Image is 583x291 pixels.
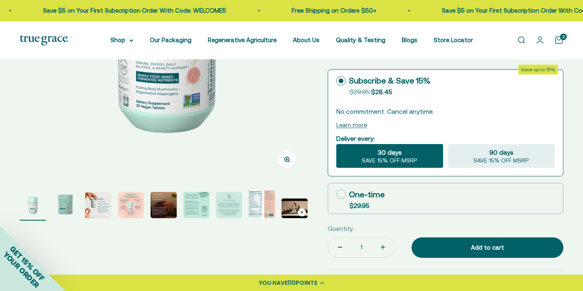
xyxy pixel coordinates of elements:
[402,36,417,43] a: Blogs
[560,34,567,40] cart-count: 2
[151,192,177,218] img: One Daily Women's Multivitamin
[8,244,46,282] span: GET 15% OFF
[328,237,352,257] button: Decrease quantity
[183,192,209,218] img: One Daily Women's Multivitamin
[85,192,111,218] img: One Daily Women's Multivitamin
[150,36,191,43] a: Our Packaging
[20,192,46,218] img: We select ingredients that play a concrete role in true health, and we include them at effective ...
[2,250,41,289] span: YOUR ORDER
[412,237,563,258] button: Add to cart
[281,199,308,221] button: Go to item 9
[151,192,177,221] button: Go to item 5
[216,192,242,221] button: Go to item 7
[183,192,209,221] button: Go to item 6
[249,190,275,218] img: One Daily Women's Multivitamin
[296,279,317,287] span: POINTS
[428,243,547,253] div: Add to cart
[208,36,277,43] a: Regenerative Agriculture
[52,192,79,221] button: Go to item 2
[434,36,473,43] a: Store Locator
[18,6,201,16] p: Save $5 on Your First Subscription Order With Code: WELCOME5
[267,7,351,14] a: Free Shipping on Orders $50+
[371,237,395,257] button: Increase quantity
[336,36,385,43] a: Quality & Testing
[293,36,320,43] a: About Us
[20,192,46,221] button: Go to item 1
[118,192,144,221] button: Go to item 4
[328,224,354,234] label: Quantity:
[216,192,242,218] img: One Daily Women's Multivitamin
[52,192,79,218] img: We select ingredients that play a concrete role in true health, and we include them at effective ...
[259,279,288,287] span: YOU HAVE
[249,190,275,221] button: Go to item 8
[118,192,144,218] img: One Daily Women's Multivitamin
[110,35,133,45] summary: Shop
[85,192,111,221] button: Go to item 3
[288,279,296,287] span: 110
